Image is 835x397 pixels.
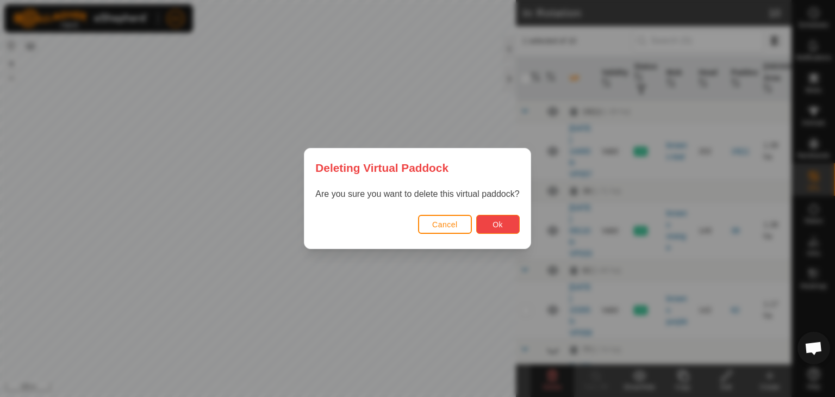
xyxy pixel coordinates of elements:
span: Cancel [432,220,458,229]
span: Ok [493,220,503,229]
span: Deleting Virtual Paddock [315,159,448,176]
div: Open chat [797,332,830,364]
button: Cancel [418,215,472,234]
button: Ok [476,215,520,234]
p: Are you sure you want to delete this virtual paddock? [315,188,519,201]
